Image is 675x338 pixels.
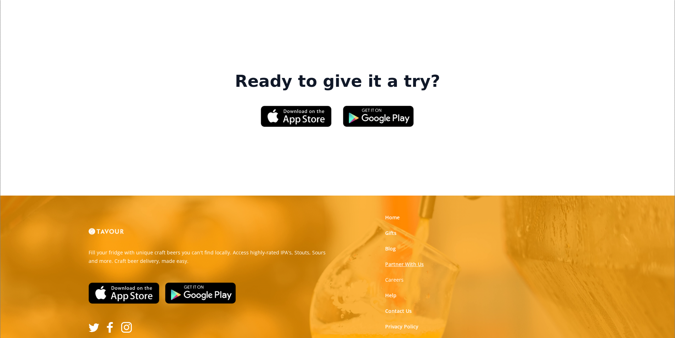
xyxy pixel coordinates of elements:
[89,248,332,265] p: Fill your fridge with unique craft beers you can't find locally. Access highly-rated IPA's, Stout...
[385,245,396,252] a: Blog
[385,308,412,315] a: Contact Us
[385,276,404,283] a: Careers
[385,323,418,330] a: Privacy Policy
[385,292,396,299] a: Help
[385,214,400,221] a: Home
[235,72,440,91] strong: Ready to give it a try?
[385,261,424,268] a: Partner With Us
[385,230,396,237] a: Gifts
